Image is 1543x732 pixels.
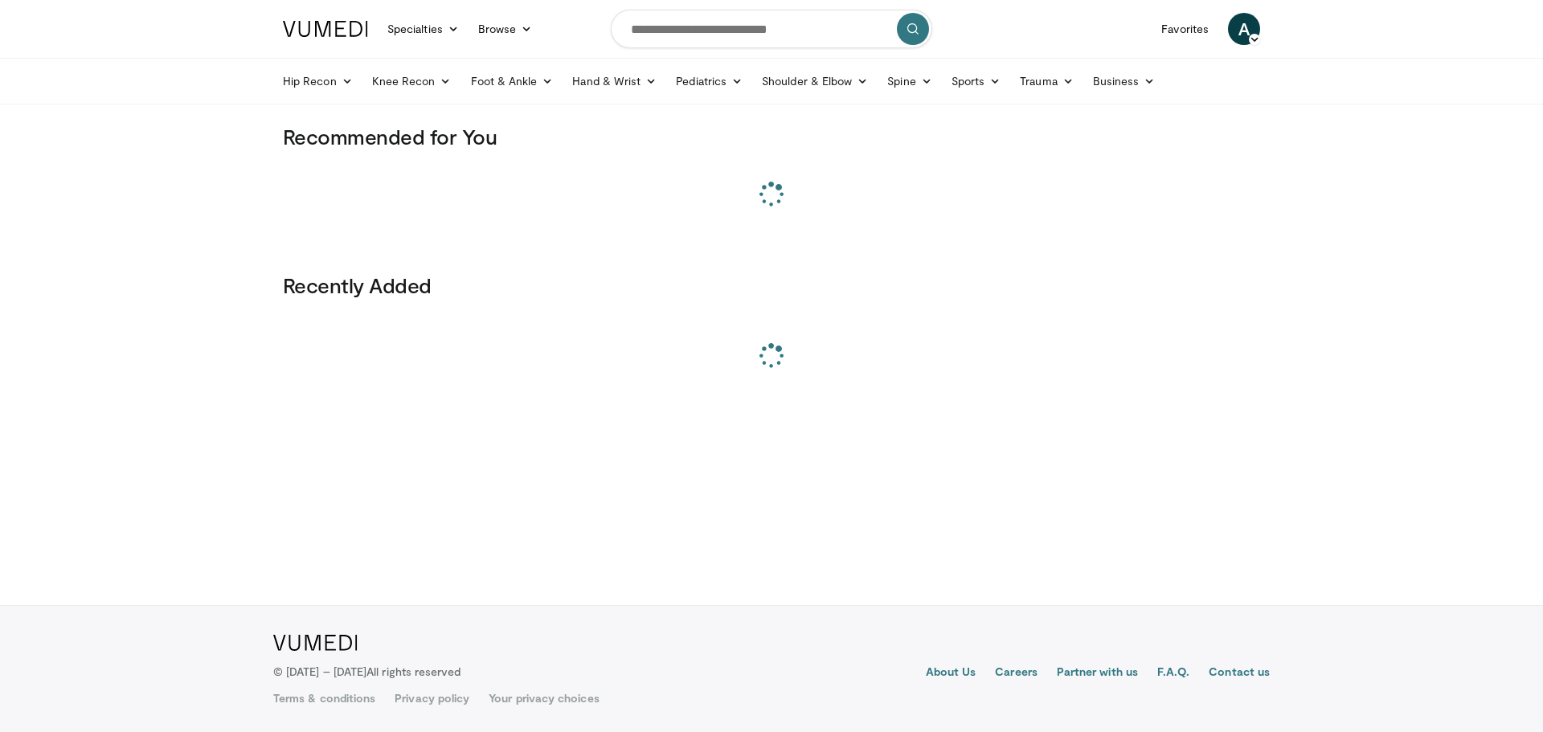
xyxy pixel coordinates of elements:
img: VuMedi Logo [283,21,368,37]
a: Contact us [1209,664,1270,683]
a: Knee Recon [362,65,461,97]
a: F.A.Q. [1157,664,1189,683]
a: A [1228,13,1260,45]
a: Favorites [1152,13,1218,45]
a: Pediatrics [666,65,752,97]
a: Partner with us [1057,664,1138,683]
a: Sports [942,65,1011,97]
a: Your privacy choices [489,690,599,706]
img: VuMedi Logo [273,635,358,651]
a: Careers [995,664,1038,683]
h3: Recommended for You [283,124,1260,149]
a: Spine [878,65,941,97]
a: Foot & Ankle [461,65,563,97]
input: Search topics, interventions [611,10,932,48]
span: All rights reserved [366,665,460,678]
a: Terms & conditions [273,690,375,706]
a: Trauma [1010,65,1083,97]
p: © [DATE] – [DATE] [273,664,461,680]
a: Privacy policy [395,690,469,706]
a: Business [1083,65,1165,97]
a: Shoulder & Elbow [752,65,878,97]
a: About Us [926,664,976,683]
a: Browse [469,13,542,45]
a: Specialties [378,13,469,45]
a: Hand & Wrist [563,65,666,97]
a: Hip Recon [273,65,362,97]
h3: Recently Added [283,272,1260,298]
